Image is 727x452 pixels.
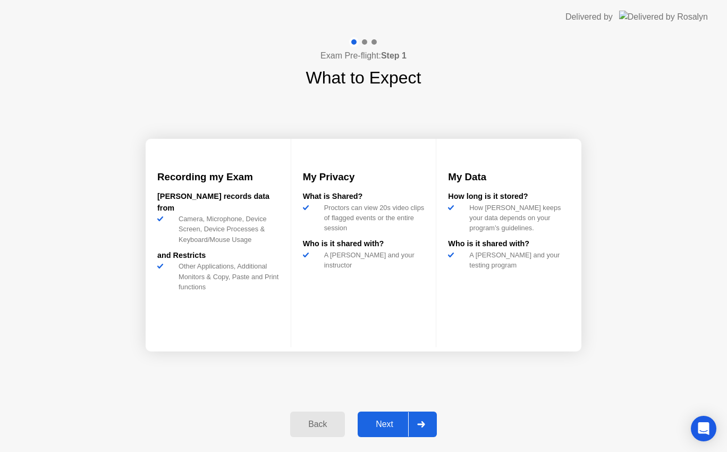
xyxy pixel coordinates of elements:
[361,420,408,429] div: Next
[448,238,570,250] div: Who is it shared with?
[465,250,570,270] div: A [PERSON_NAME] and your testing program
[157,191,279,214] div: [PERSON_NAME] records data from
[157,170,279,185] h3: Recording my Exam
[565,11,613,23] div: Delivered by
[157,250,279,262] div: and Restricts
[448,170,570,185] h3: My Data
[619,11,708,23] img: Delivered by Rosalyn
[306,65,421,90] h1: What to Expect
[303,170,425,185] h3: My Privacy
[381,51,407,60] b: Step 1
[448,191,570,203] div: How long is it stored?
[465,203,570,233] div: How [PERSON_NAME] keeps your data depends on your program’s guidelines.
[174,261,279,292] div: Other Applications, Additional Monitors & Copy, Paste and Print functions
[303,238,425,250] div: Who is it shared with?
[320,250,425,270] div: A [PERSON_NAME] and your instructor
[293,420,342,429] div: Back
[691,416,716,441] div: Open Intercom Messenger
[320,203,425,233] div: Proctors can view 20s video clips of flagged events or the entire session
[174,214,279,245] div: Camera, Microphone, Device Screen, Device Processes & Keyboard/Mouse Usage
[358,412,437,437] button: Next
[290,412,345,437] button: Back
[320,49,407,62] h4: Exam Pre-flight:
[303,191,425,203] div: What is Shared?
